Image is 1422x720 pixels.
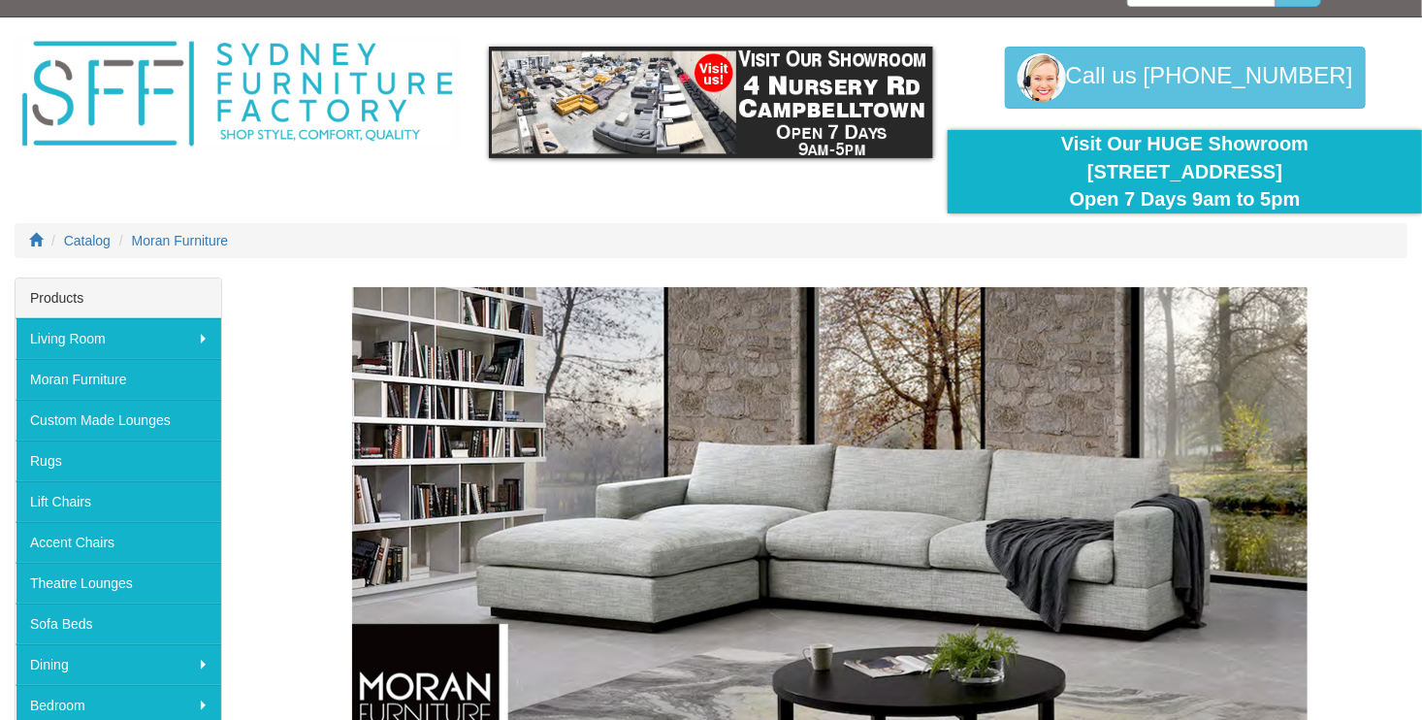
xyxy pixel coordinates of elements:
a: Custom Made Lounges [16,400,221,441]
a: Lift Chairs [16,481,221,522]
a: Moran Furniture [16,359,221,400]
img: Sydney Furniture Factory [15,37,460,151]
a: Rugs [16,441,221,481]
a: Accent Chairs [16,522,221,563]
a: Sofa Beds [16,604,221,644]
a: Living Room [16,318,221,359]
div: Visit Our HUGE Showroom [STREET_ADDRESS] Open 7 Days 9am to 5pm [962,130,1407,213]
a: Dining [16,644,221,685]
img: showroom.gif [489,47,934,158]
a: Catalog [64,233,111,248]
div: Products [16,278,221,318]
a: Theatre Lounges [16,563,221,604]
a: Moran Furniture [132,233,229,248]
